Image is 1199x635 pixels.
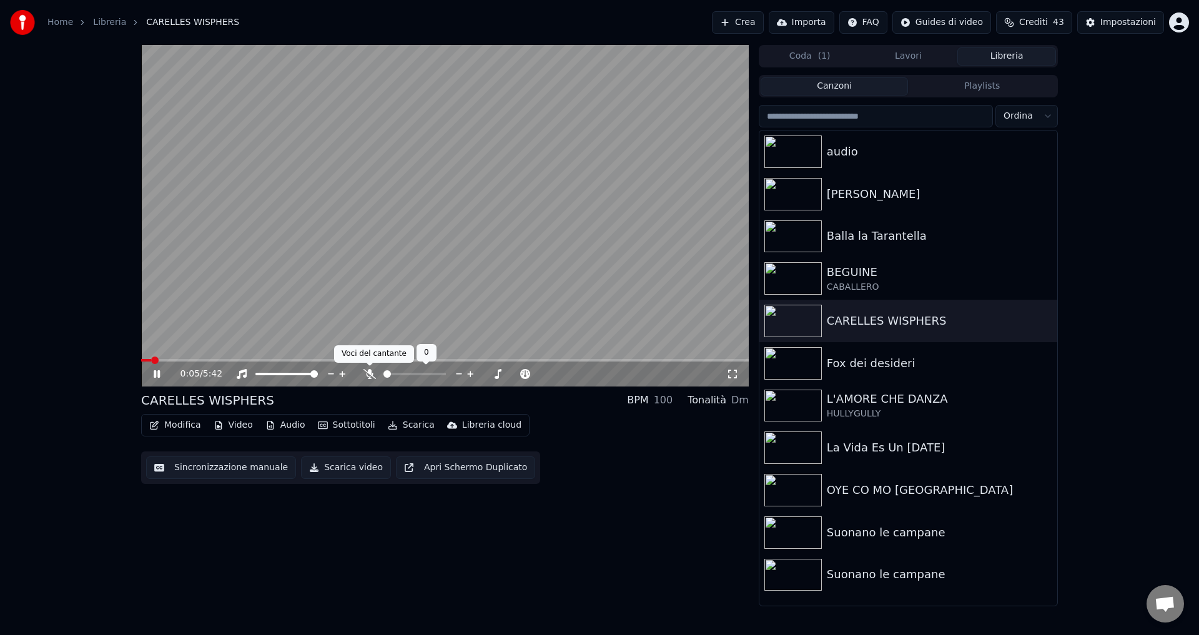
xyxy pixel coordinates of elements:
div: Suonano le campane [827,524,1052,541]
div: / [180,368,210,380]
button: Scarica [383,416,440,434]
div: CARELLES WISPHERS [827,312,1052,330]
div: 0 [417,344,437,362]
div: 100 [654,393,673,408]
div: HULLYGULLY [827,408,1052,420]
div: Impostazioni [1100,16,1156,29]
span: CARELLES WISPHERS [146,16,239,29]
a: Libreria [93,16,126,29]
button: Crediti43 [996,11,1072,34]
img: youka [10,10,35,35]
div: BEGUINE [827,263,1052,281]
span: 0:05 [180,368,200,380]
button: Guides di video [892,11,991,34]
button: Importa [769,11,834,34]
div: L'AMORE CHE DANZA [827,390,1052,408]
button: Canzoni [761,77,909,96]
button: Video [209,416,258,434]
div: [PERSON_NAME] [827,185,1052,203]
button: Sottotitoli [313,416,380,434]
div: CARELLES WISPHERS [141,391,274,409]
div: Suonano le campane [827,566,1052,583]
nav: breadcrumb [47,16,239,29]
button: FAQ [839,11,887,34]
span: 5:42 [203,368,222,380]
div: BPM [627,393,648,408]
div: audio [827,143,1052,160]
button: Apri Schermo Duplicato [396,456,535,479]
button: Libreria [957,47,1056,66]
span: Crediti [1019,16,1048,29]
div: OYE CO MO [GEOGRAPHIC_DATA] [827,481,1052,499]
span: ( 1 ) [818,50,831,62]
a: Home [47,16,73,29]
button: Coda [761,47,859,66]
button: Crea [712,11,763,34]
div: Tonalità [688,393,726,408]
div: Dm [731,393,749,408]
button: Sincronizzazione manuale [146,456,296,479]
span: 43 [1053,16,1064,29]
button: Scarica video [301,456,391,479]
button: Lavori [859,47,958,66]
button: Modifica [144,416,206,434]
div: La Vida Es Un [DATE] [827,439,1052,456]
div: Balla la Tarantella [827,227,1052,245]
div: CABALLERO [827,281,1052,293]
div: Voci del cantante [334,345,414,363]
button: Audio [260,416,310,434]
div: Libreria cloud [462,419,521,431]
button: Playlists [908,77,1056,96]
div: Aprire la chat [1147,585,1184,623]
span: Ordina [1004,110,1033,122]
button: Impostazioni [1077,11,1164,34]
div: Fox dei desideri [827,355,1052,372]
